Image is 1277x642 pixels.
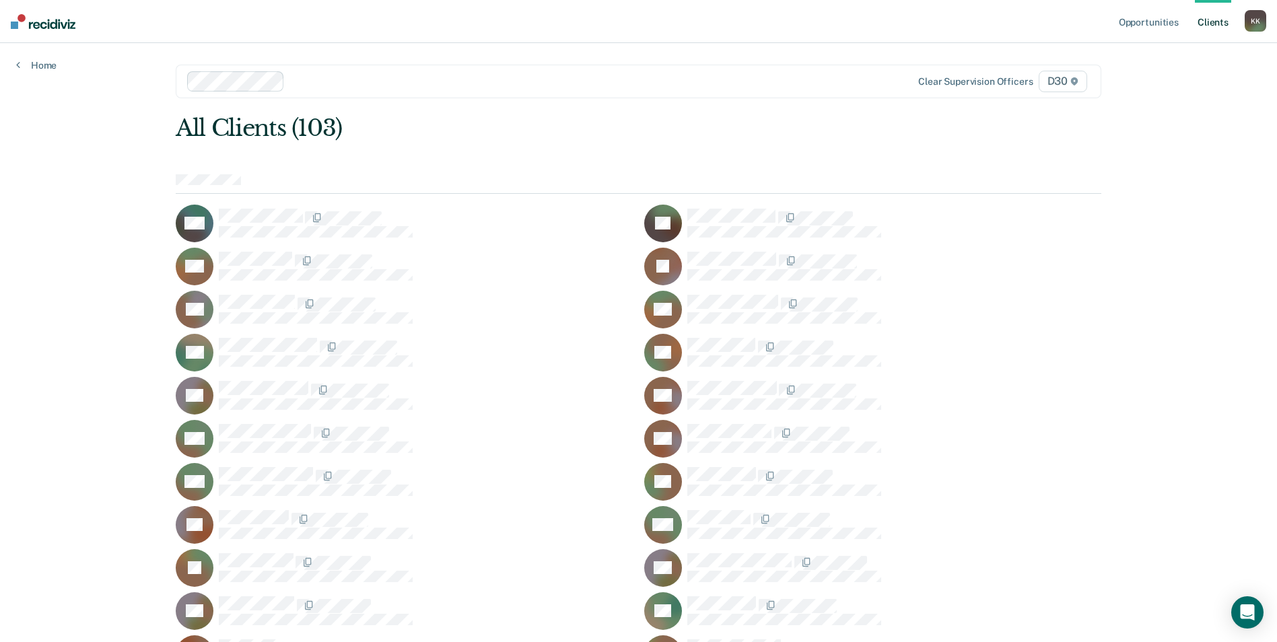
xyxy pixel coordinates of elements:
img: Recidiviz [11,14,75,29]
span: D30 [1039,71,1087,92]
div: All Clients (103) [176,114,916,142]
div: Open Intercom Messenger [1231,596,1264,629]
a: Home [16,59,57,71]
div: Clear supervision officers [918,76,1033,87]
div: K K [1245,10,1266,32]
button: KK [1245,10,1266,32]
